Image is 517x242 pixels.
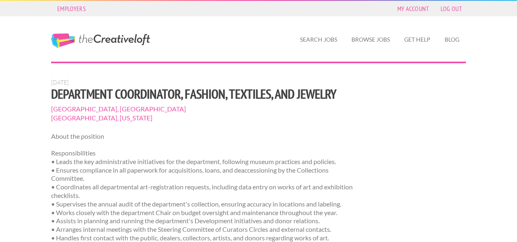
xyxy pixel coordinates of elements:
[53,3,90,14] a: Employers
[51,104,359,113] span: [GEOGRAPHIC_DATA], [GEOGRAPHIC_DATA]
[51,113,359,122] span: [GEOGRAPHIC_DATA], [US_STATE]
[51,33,150,48] a: The Creative Loft
[345,30,396,49] a: Browse Jobs
[293,30,344,49] a: Search Jobs
[436,3,466,14] a: Log Out
[51,87,359,101] h1: Department Coordinator, Fashion, Textiles, and Jewelry
[438,30,466,49] a: Blog
[393,3,433,14] a: My Account
[51,132,359,141] p: About the position
[51,79,69,86] span: [DATE]
[398,30,437,49] a: Get Help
